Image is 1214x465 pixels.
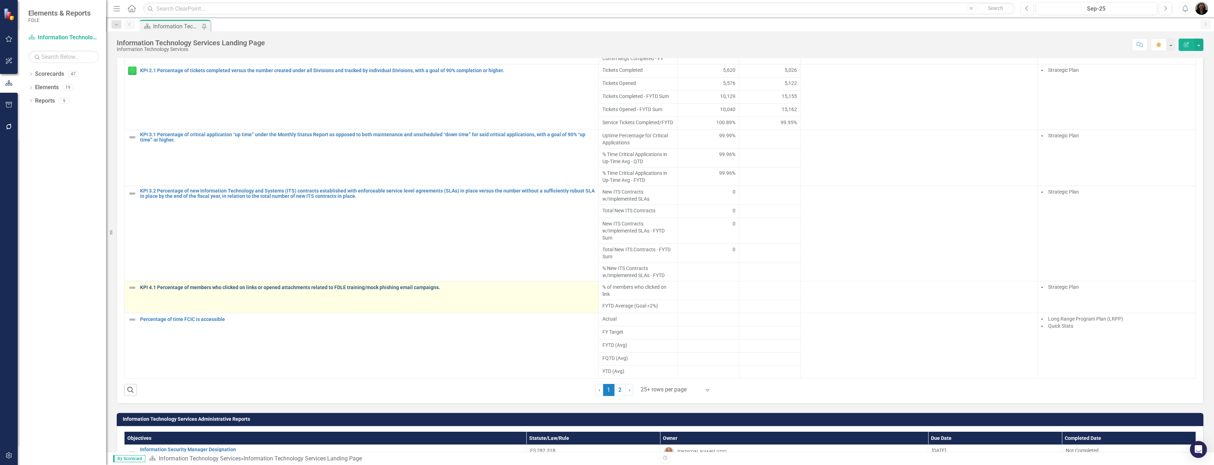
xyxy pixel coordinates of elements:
img: Joey Hornsby [664,447,674,457]
span: FYTD (Avg) [602,341,674,349]
td: Double-Click to Edit Right Click for Context Menu [125,186,599,281]
td: Double-Click to Edit [739,186,800,205]
span: 0 [733,220,735,227]
td: Double-Click to Edit Right Click for Context Menu [125,64,599,130]
td: Double-Click to Edit [599,281,678,300]
td: Double-Click to Edit [677,205,739,218]
td: Double-Click to Edit [800,186,1038,281]
td: Double-Click to Edit [928,445,1062,460]
img: Nicole Howard [1195,2,1208,15]
span: Tickets Completed [602,67,674,74]
span: Tickets Completed - FYTD Sum [602,93,674,100]
span: [DATE] [932,448,946,453]
td: Double-Click to Edit [677,77,739,90]
td: Double-Click to Edit [739,313,800,326]
a: Information Technology Services [28,34,99,42]
span: FY Target [602,328,674,335]
span: 0 [733,246,735,253]
span: Search [988,5,1003,11]
td: Double-Click to Edit [1038,313,1196,378]
span: Strategic Plan [1048,67,1079,73]
td: Double-Click to Edit [599,77,678,90]
span: % of members who clicked on link [602,283,674,298]
td: Double-Click to Edit [800,281,1038,313]
img: Not Defined [128,189,137,198]
span: 5,026 [785,67,797,74]
span: By Scorecard [113,455,145,462]
td: Double-Click to Edit [599,313,678,326]
input: Search Below... [28,51,99,63]
img: Not Defined [128,283,137,292]
a: Elements [35,84,59,92]
div: 9 [58,98,70,104]
span: 99.95% [781,119,797,126]
div: Open Intercom Messenger [1190,441,1207,458]
span: Strategic Plan [1048,133,1079,138]
td: Double-Click to Edit [1038,186,1196,281]
div: 47 [68,71,79,77]
td: Double-Click to Edit [739,326,800,339]
button: Search [978,4,1013,13]
span: Long Range Program Plan (LRPP) [1048,316,1123,322]
small: FDLE [28,17,91,23]
td: Double-Click to Edit [677,326,739,339]
a: Percentage of time FCIC is accessible [140,317,595,322]
div: Information Technology Services Landing Page [117,39,265,47]
a: KPI 3.2 Percentage of new Information Technology and Systems (ITS) contracts established with enf... [140,188,595,199]
span: 0 [733,188,735,195]
td: Double-Click to Edit [599,326,678,339]
div: Not Completed [1066,447,1192,454]
td: Double-Click to Edit [677,281,739,300]
div: Information Technology Services Landing Page [153,22,200,31]
td: Double-Click to Edit [677,64,739,77]
td: Double-Click to Edit [800,313,1038,378]
span: 100.89% [716,119,735,126]
td: Double-Click to Edit [739,64,800,77]
span: 15,155 [782,93,797,100]
td: Double-Click to Edit Right Click for Context Menu [125,130,599,186]
span: Tickets Opened - FYTD Sum [602,106,674,113]
span: Strategic Plan [1048,189,1079,195]
td: Double-Click to Edit Right Click for Context Menu [125,313,599,378]
div: Information Technology Services Landing Page [244,455,362,462]
td: Double-Click to Edit [1038,130,1196,186]
span: Total New ITS Contracts - FYTD Sum [602,246,674,260]
img: Proceeding as Planned [128,67,137,75]
img: ClearPoint Strategy [4,8,16,21]
span: YTD (Avg) [602,368,674,375]
td: Double-Click to Edit [599,64,678,77]
span: % New ITS Contracts w/Implemented SLAs - FYTD [602,265,674,279]
span: % Time Critical Applications in Up-Time Avg - FYTD [602,170,674,184]
td: Double-Click to Edit [599,130,678,148]
button: Sep-25 [1036,2,1157,15]
span: % Time Critical Applications in Up-Time Avg - QTD [602,151,674,165]
span: FS 282.318 [530,448,555,453]
input: Search ClearPoint... [143,2,1015,15]
td: Double-Click to Edit Right Click for Context Menu [125,281,599,313]
a: 2 [614,384,626,396]
a: Scorecards [35,70,64,78]
td: Double-Click to Edit [599,186,678,205]
span: 99.96% [719,170,735,177]
td: Double-Click to Edit Right Click for Context Menu [125,445,527,460]
span: 10,040 [720,106,735,113]
span: › [629,386,630,393]
span: New ITS Contracts w/Implemented SLAs [602,188,674,202]
td: Double-Click to Edit [677,313,739,326]
img: Not Defined [128,133,137,142]
span: Strategic Plan [1048,284,1079,290]
a: KPI 3.1 Percentage of critical application “up time” under the Monthly Status Report as opposed t... [140,132,595,143]
span: 1 [603,384,614,396]
span: 15,162 [782,106,797,113]
span: FYTD Average (Goal <2%) [602,302,674,309]
span: 10,129 [720,93,735,100]
span: Elements & Reports [28,9,91,17]
span: 5,576 [723,80,735,87]
a: KPI 2.1 Percentage of tickets completed versus the number created under all Divisions and tracked... [140,68,595,73]
a: Information Technology Services [159,455,241,462]
span: Service Tickets Completed/FYTD [602,119,674,126]
span: 5,122 [785,80,797,87]
td: Double-Click to Edit [739,77,800,90]
div: 19 [62,85,74,91]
